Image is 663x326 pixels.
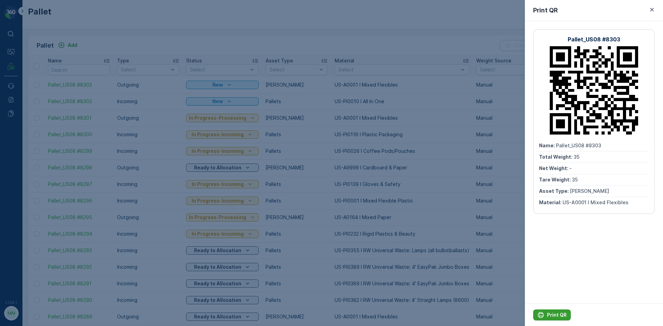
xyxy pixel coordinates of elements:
[6,170,29,176] span: Material :
[533,6,558,15] p: Print QR
[547,312,567,318] p: Print QR
[539,142,556,148] span: Name :
[533,309,571,320] button: Print QR
[570,188,609,194] span: [PERSON_NAME]
[6,136,36,142] span: Net Weight :
[305,6,357,14] p: Pallet_US08 #8301
[539,199,563,205] span: Material :
[539,188,570,194] span: Asset Type :
[23,113,67,119] span: Pallet_US08 #8301
[572,177,578,182] span: 35
[29,170,95,176] span: US-A0001 I Mixed Flexibles
[569,165,572,171] span: -
[568,35,620,43] p: Pallet_US08 #8303
[556,142,601,148] span: Pallet_US08 #8303
[539,177,572,182] span: Tare Weight :
[574,154,579,160] span: 35
[6,125,40,130] span: Total Weight :
[563,199,628,205] span: US-A0001 I Mixed Flexibles
[539,154,574,160] span: Total Weight :
[37,159,76,165] span: [PERSON_NAME]
[40,125,46,130] span: 35
[36,136,39,142] span: -
[539,165,569,171] span: Net Weight :
[39,147,45,153] span: 35
[6,159,37,165] span: Asset Type :
[6,147,39,153] span: Tare Weight :
[6,113,23,119] span: Name :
